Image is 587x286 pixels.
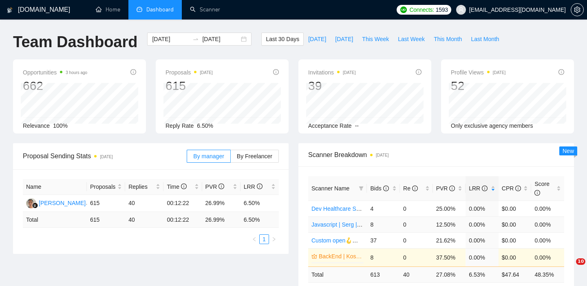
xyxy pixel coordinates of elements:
td: 0 [400,201,433,216]
span: Last Week [398,35,425,44]
a: BackEnd | Kos | 06.05 [319,252,362,261]
td: 27.08 % [433,266,466,282]
span: Only exclusive agency members [451,122,533,129]
a: setting [571,7,584,13]
span: Dashboard [146,6,174,13]
td: 0.00% [466,248,499,266]
span: info-circle [534,190,540,196]
td: 00:12:22 [163,212,202,228]
button: Last Month [466,33,503,46]
h1: Team Dashboard [13,33,137,52]
span: By manager [193,153,224,159]
span: left [252,237,257,242]
td: $0.00 [499,201,532,216]
td: 26.99 % [202,212,241,228]
span: 10 [576,258,585,265]
span: info-circle [412,186,418,191]
span: Re [403,185,418,192]
time: 3 hours ago [66,70,87,75]
span: 6.50% [197,122,213,129]
span: LRR [469,185,488,192]
div: [PERSON_NAME] [39,199,86,207]
div: 52 [451,78,505,94]
iframe: Intercom live chat [559,258,579,278]
span: Profile Views [451,68,505,77]
span: By Freelancer [237,153,272,159]
span: Scanner Name [311,185,349,192]
td: 26.99% [202,195,241,212]
td: 0.00% [531,216,564,232]
td: 4 [367,201,400,216]
span: Proposals [90,182,116,191]
img: gigradar-bm.png [32,203,38,208]
span: -- [355,122,359,129]
span: Replies [128,182,154,191]
td: 37 [367,232,400,248]
span: info-circle [449,186,455,191]
span: Acceptance Rate [308,122,352,129]
span: LRR [244,183,263,190]
time: [DATE] [343,70,355,75]
span: Connects: [409,5,434,14]
span: 100% [53,122,68,129]
span: Relevance [23,122,50,129]
th: Replies [125,179,163,195]
span: info-circle [482,186,488,191]
time: [DATE] [493,70,505,75]
span: filter [359,186,364,191]
button: left [249,234,259,244]
span: setting [571,7,583,13]
button: [DATE] [331,33,357,46]
span: Scanner Breakdown [308,150,564,160]
span: Proposal Sending Stats [23,151,187,161]
span: Last Month [471,35,499,44]
span: info-circle [257,183,263,189]
button: setting [571,3,584,16]
td: Total [23,212,87,228]
a: 1 [260,235,269,244]
span: Proposals [166,68,213,77]
td: 613 [367,266,400,282]
td: 21.62% [433,232,466,248]
span: user [458,7,464,13]
li: Previous Page [249,234,259,244]
span: [DATE] [335,35,353,44]
td: 40 [125,212,163,228]
span: Last 30 Days [266,35,299,44]
span: crown [311,253,317,259]
td: 0.00% [466,232,499,248]
button: This Month [429,33,466,46]
img: upwork-logo.png [400,7,407,13]
a: JS[PERSON_NAME] [26,199,86,206]
input: Start date [152,35,189,44]
time: [DATE] [100,155,113,159]
td: 40 [400,266,433,282]
span: Invitations [308,68,356,77]
a: homeHome [96,6,120,13]
a: Custom open🪝👩‍💼 Web Design | Artem 11/09 other start [311,237,455,244]
span: swap-right [192,36,199,42]
td: 48.35 % [531,266,564,282]
span: [DATE] [308,35,326,44]
span: This Month [434,35,462,44]
button: Last Week [393,33,429,46]
span: 1593 [436,5,448,14]
button: [DATE] [304,33,331,46]
td: 8 [367,216,400,232]
td: $0.00 [499,216,532,232]
span: Score [534,181,549,196]
span: New [563,148,574,154]
a: Javascript | Serg | 25.11 [311,221,373,228]
img: logo [7,4,13,17]
a: Dev Healthcare Sergii 11/09 [311,205,383,212]
td: Total [308,266,367,282]
img: JS [26,198,36,208]
td: 8 [367,248,400,266]
th: Name [23,179,87,195]
li: 1 [259,234,269,244]
td: 0 [400,248,433,266]
td: 12.50% [433,216,466,232]
span: info-circle [273,69,279,75]
button: right [269,234,279,244]
span: right [271,237,276,242]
